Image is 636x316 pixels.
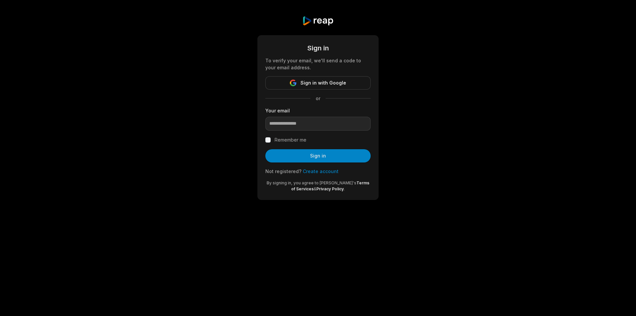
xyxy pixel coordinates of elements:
[302,16,334,26] img: reap
[265,168,301,174] span: Not registered?
[265,57,371,71] div: To verify your email, we'll send a code to your email address.
[316,186,344,191] a: Privacy Policy
[310,95,326,102] span: or
[265,43,371,53] div: Sign in
[267,180,356,185] span: By signing in, you agree to [PERSON_NAME]'s
[275,136,306,144] label: Remember me
[300,79,346,87] span: Sign in with Google
[265,149,371,162] button: Sign in
[314,186,316,191] span: &
[265,76,371,90] button: Sign in with Google
[291,180,369,191] a: Terms of Services
[344,186,345,191] span: .
[303,168,339,174] a: Create account
[265,107,371,114] label: Your email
